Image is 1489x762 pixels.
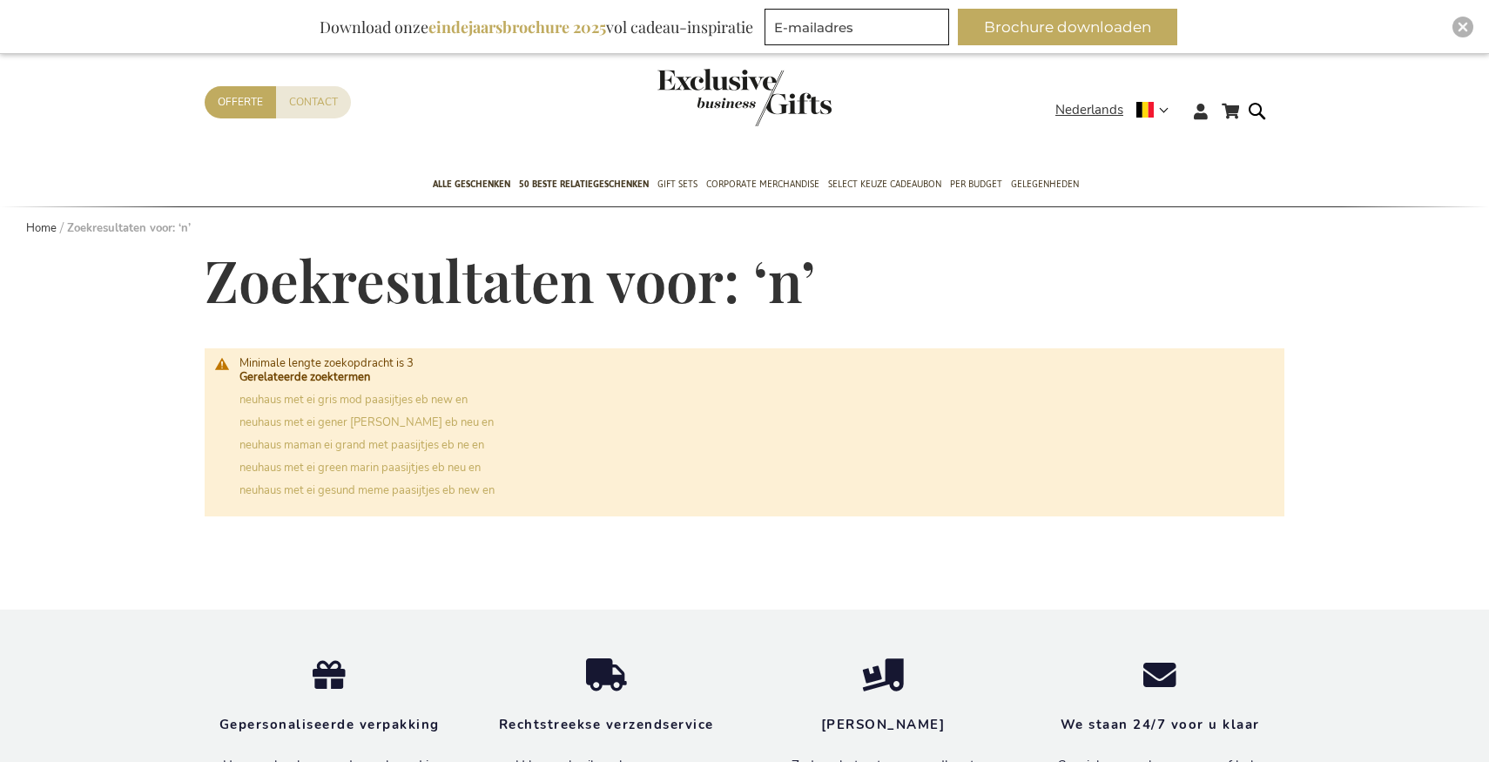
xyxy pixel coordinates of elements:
input: E-mailadres [765,9,949,45]
a: Offerte [205,86,276,118]
strong: We staan 24/7 voor u klaar [1061,716,1260,733]
span: Corporate Merchandise [706,175,819,193]
img: Close [1458,22,1468,32]
strong: Gepersonaliseerde verpakking [219,716,440,733]
span: Gift Sets [657,175,697,193]
b: eindejaarsbrochure 2025 [428,17,606,37]
form: marketing offers and promotions [765,9,954,51]
span: Select Keuze Cadeaubon [828,175,941,193]
span: Per Budget [950,175,1002,193]
span: Zoekresultaten voor: ‘n’ [205,242,815,317]
strong: [PERSON_NAME] [821,716,946,733]
a: neuhaus met ei gris mod paasijtjes eb new en [239,392,468,408]
div: Nederlands [1055,100,1180,120]
a: neuhaus maman ei grand met paasijtjes eb ne en [239,437,484,453]
strong: Rechtstreekse verzendservice [499,716,714,733]
a: Home [26,220,57,236]
span: Nederlands [1055,100,1123,120]
div: Close [1452,17,1473,37]
span: Alle Geschenken [433,175,510,193]
div: Minimale lengte zoekopdracht is 3 [239,357,1266,498]
img: Exclusive Business gifts logo [657,69,832,126]
a: neuhaus met ei gener [PERSON_NAME] eb neu en [239,415,494,430]
a: store logo [657,69,744,126]
strong: Zoekresultaten voor: ‘n’ [67,220,191,236]
span: Gelegenheden [1011,175,1079,193]
a: neuhaus met ei gesund meme paasijtjes eb new en [239,482,495,498]
a: Contact [276,86,351,118]
dt: Gerelateerde zoektermen [239,371,1266,385]
a: neuhaus met ei green marin paasijtjes eb neu en [239,460,481,475]
button: Brochure downloaden [958,9,1177,45]
div: Download onze vol cadeau-inspiratie [312,9,761,45]
span: 50 beste relatiegeschenken [519,175,649,193]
